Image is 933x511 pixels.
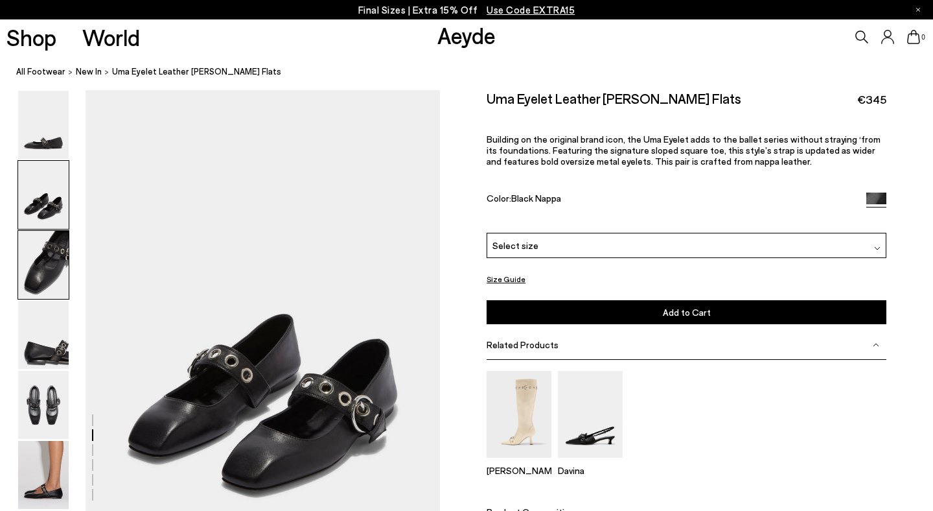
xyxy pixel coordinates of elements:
img: svg%3E [874,245,881,252]
img: Uma Eyelet Leather Mary-Janes Flats - Image 1 [18,91,69,159]
a: All Footwear [16,65,65,78]
span: New In [76,66,102,77]
button: Add to Cart [487,300,886,324]
p: Final Sizes | Extra 15% Off [358,2,575,18]
img: svg%3E [873,342,879,348]
h2: Uma Eyelet Leather [PERSON_NAME] Flats [487,90,741,106]
span: Navigate to /collections/ss25-final-sizes [487,4,575,16]
span: €345 [857,91,886,108]
span: Add to Cart [663,307,711,318]
a: 0 [907,30,920,44]
img: Uma Eyelet Leather Mary-Janes Flats - Image 4 [18,301,69,369]
img: Vivian Eyelet High Boots [487,371,551,457]
div: Color: [487,192,853,207]
span: Related Products [487,339,559,350]
a: Shop [6,26,56,49]
img: Uma Eyelet Leather Mary-Janes Flats - Image 5 [18,371,69,439]
span: Black Nappa [511,192,561,203]
p: Davina [558,465,623,476]
img: Uma Eyelet Leather Mary-Janes Flats - Image 2 [18,161,69,229]
nav: breadcrumb [16,54,933,90]
a: Davina Eyelet Slingback Pumps Davina [558,449,623,476]
a: Vivian Eyelet High Boots [PERSON_NAME] [487,449,551,476]
a: World [82,26,140,49]
button: Size Guide [487,271,525,287]
a: Aeyde [437,21,496,49]
span: Uma Eyelet Leather [PERSON_NAME] Flats [112,65,281,78]
span: 0 [920,34,927,41]
img: Uma Eyelet Leather Mary-Janes Flats - Image 6 [18,441,69,509]
span: Select size [492,239,538,252]
img: Uma Eyelet Leather Mary-Janes Flats - Image 3 [18,231,69,299]
a: New In [76,65,102,78]
img: Davina Eyelet Slingback Pumps [558,371,623,457]
p: Building on the original brand icon, the Uma Eyelet adds to the ballet series without straying ‘f... [487,134,886,167]
p: [PERSON_NAME] [487,465,551,476]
